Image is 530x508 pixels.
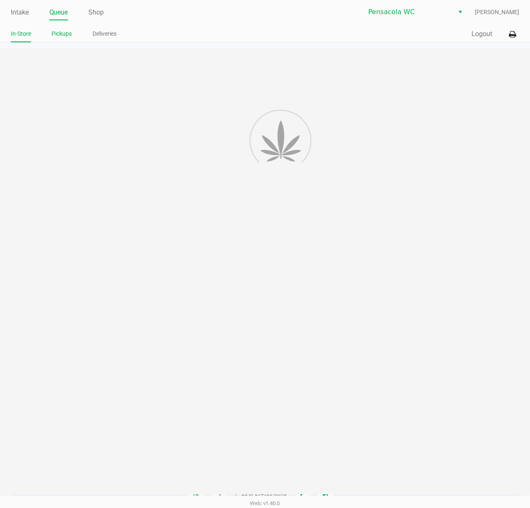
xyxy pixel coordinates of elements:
button: Logout [471,29,492,39]
span: Web: v1.40.0 [250,500,280,506]
a: Queue [49,7,68,18]
span: [PERSON_NAME] [475,8,519,17]
a: In-Store [11,29,31,39]
a: Deliveries [93,29,117,39]
a: Pickups [52,29,72,39]
a: Intake [11,7,29,18]
span: Pensacola WC [368,7,449,17]
button: Select [454,5,466,20]
a: Shop [89,7,104,18]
